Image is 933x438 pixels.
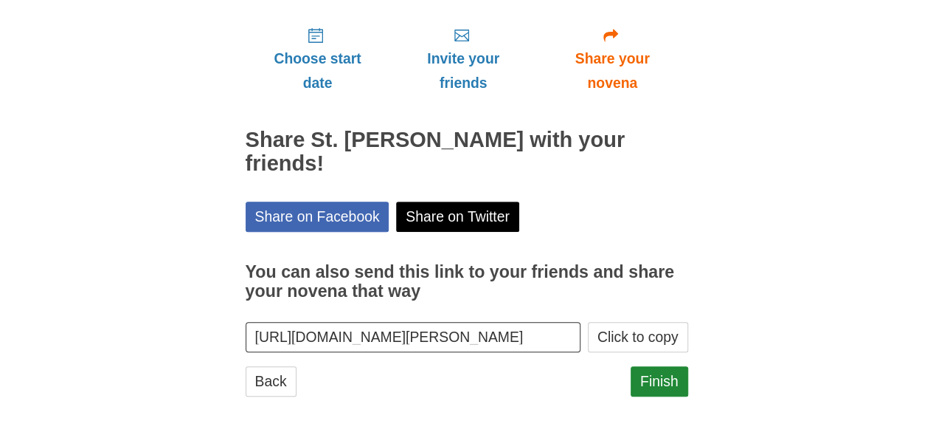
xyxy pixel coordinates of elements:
a: Share on Twitter [396,202,519,232]
a: Share your novena [537,15,688,103]
span: Share your novena [552,47,673,95]
span: Choose start date [260,47,375,95]
a: Back [246,366,296,397]
span: Invite your friends [404,47,521,95]
h2: Share St. [PERSON_NAME] with your friends! [246,129,688,176]
a: Choose start date [246,15,390,103]
a: Share on Facebook [246,202,389,232]
h3: You can also send this link to your friends and share your novena that way [246,263,688,301]
button: Click to copy [588,322,688,352]
a: Finish [631,366,688,397]
a: Invite your friends [389,15,536,103]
